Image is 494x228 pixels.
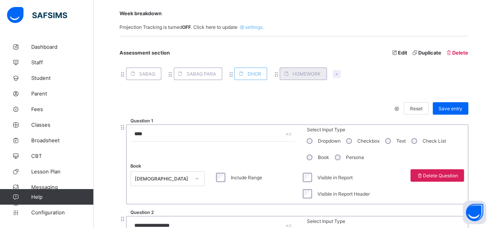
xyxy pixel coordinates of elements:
[31,106,94,112] span: Fees
[411,50,441,56] span: Duplicate
[31,209,93,216] span: Configuration
[119,24,468,30] span: Projection Tracking is turned . Click here to update
[439,106,462,111] span: Save entry
[31,168,94,175] span: Lesson Plan
[228,67,269,81] div: DHOR
[187,71,216,77] span: SABAQ PARA
[273,67,329,81] div: HOMEWORK
[119,50,468,56] span: Assessment section
[318,154,329,160] label: Book
[31,184,94,190] span: Messaging
[31,122,94,128] span: Classes
[445,50,468,56] span: Delete
[231,175,262,180] label: Include Range
[31,137,94,143] span: Broadsheet
[7,7,67,23] img: safsims
[391,50,407,56] span: Edit
[410,106,423,111] span: Reset
[119,11,468,16] span: Week breakdown
[31,59,94,65] span: Staff
[31,90,94,97] span: Parent
[139,71,155,77] span: SABAQ
[416,173,458,179] span: Delete Question
[31,44,94,50] span: Dashboard
[423,138,446,144] label: Check List
[247,71,261,77] span: DHOR
[130,118,153,124] label: Question 1
[119,67,163,81] div: SABAQ
[135,176,190,182] div: [DEMOGRAPHIC_DATA]
[346,154,364,160] label: Persona
[31,153,94,159] span: CBT
[307,127,460,133] span: Select Input Type
[357,138,380,144] label: Checkbox
[130,163,141,169] span: Book
[167,67,224,81] div: SABAQ PARA
[31,75,94,81] span: Student
[317,175,353,180] label: Visible in Report
[307,218,460,224] span: Select Input Type
[463,201,486,224] button: Open asap
[130,210,154,215] label: Question 2
[119,124,468,212] div: Question 1Select Input TypeDropdownCheckboxTextCheck ListBookPersonaBook[DEMOGRAPHIC_DATA]Include...
[396,138,406,144] label: Text
[317,191,370,197] label: Visible in Report Header
[31,194,93,200] span: Help
[182,24,191,30] b: OFF
[237,24,264,30] span: settings.
[318,138,341,144] label: Dropdown
[292,71,321,77] span: HOMEWORK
